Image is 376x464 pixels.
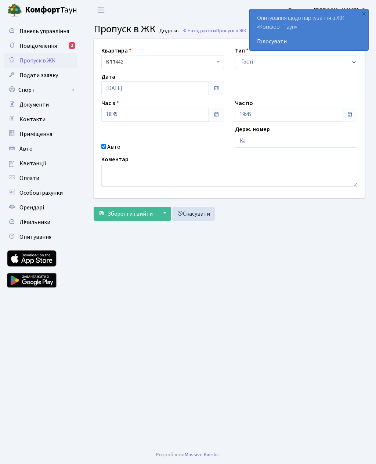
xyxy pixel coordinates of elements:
[107,143,120,151] label: Авто
[235,99,253,108] label: Час по
[4,112,77,127] a: Контакти
[19,27,69,35] span: Панель управління
[4,215,77,230] a: Лічильники
[235,134,358,148] input: AA0001AA
[101,55,224,69] span: <b>КТ7</b>&nbsp;&nbsp;&nbsp;442
[19,145,33,153] span: Авто
[185,451,219,458] a: Massive Kinetic
[4,156,77,171] a: Квитанції
[19,204,44,212] span: Орендарі
[257,37,361,46] a: Голосувати
[19,159,46,168] span: Квитанції
[19,115,46,123] span: Контакти
[94,22,156,36] span: Пропуск в ЖК
[158,28,179,34] small: Додати .
[235,125,270,134] label: Держ. номер
[19,71,58,79] span: Подати заявку
[92,4,110,16] button: Переключити навігацію
[216,27,246,34] span: Пропуск в ЖК
[19,130,52,138] span: Приміщення
[4,127,77,141] a: Приміщення
[69,42,75,49] div: 1
[4,24,77,39] a: Панель управління
[4,230,77,244] a: Опитування
[4,186,77,200] a: Особові рахунки
[172,207,215,221] a: Скасувати
[4,141,77,156] a: Авто
[4,39,77,53] a: Повідомлення1
[235,46,249,55] label: Тип
[106,58,115,66] b: КТ7
[4,53,77,68] a: Пропуск в ЖК
[7,3,22,18] img: logo.png
[108,210,153,218] span: Зберегти і вийти
[4,200,77,215] a: Орендарі
[19,218,50,226] span: Лічильники
[19,101,49,109] span: Документи
[101,72,115,81] label: Дата
[288,6,367,15] a: Блєдних [PERSON_NAME]. О.
[360,10,368,17] div: ×
[19,189,63,197] span: Особові рахунки
[94,207,158,221] button: Зберегти і вийти
[25,4,60,16] b: Комфорт
[25,4,77,17] span: Таун
[101,155,129,164] label: Коментар
[250,9,368,50] div: Опитування щодо паркування в ЖК «Комфорт Таун»
[182,27,246,34] a: Назад до всіхПропуск в ЖК
[19,42,57,50] span: Повідомлення
[19,174,39,182] span: Оплати
[4,83,77,97] a: Спорт
[101,46,131,55] label: Квартира
[106,58,215,66] span: <b>КТ7</b>&nbsp;&nbsp;&nbsp;442
[4,97,77,112] a: Документи
[4,171,77,186] a: Оплати
[4,68,77,83] a: Подати заявку
[156,451,220,459] div: Розроблено .
[19,57,55,65] span: Пропуск в ЖК
[288,6,367,14] b: Блєдних [PERSON_NAME]. О.
[101,99,119,108] label: Час з
[19,233,51,241] span: Опитування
